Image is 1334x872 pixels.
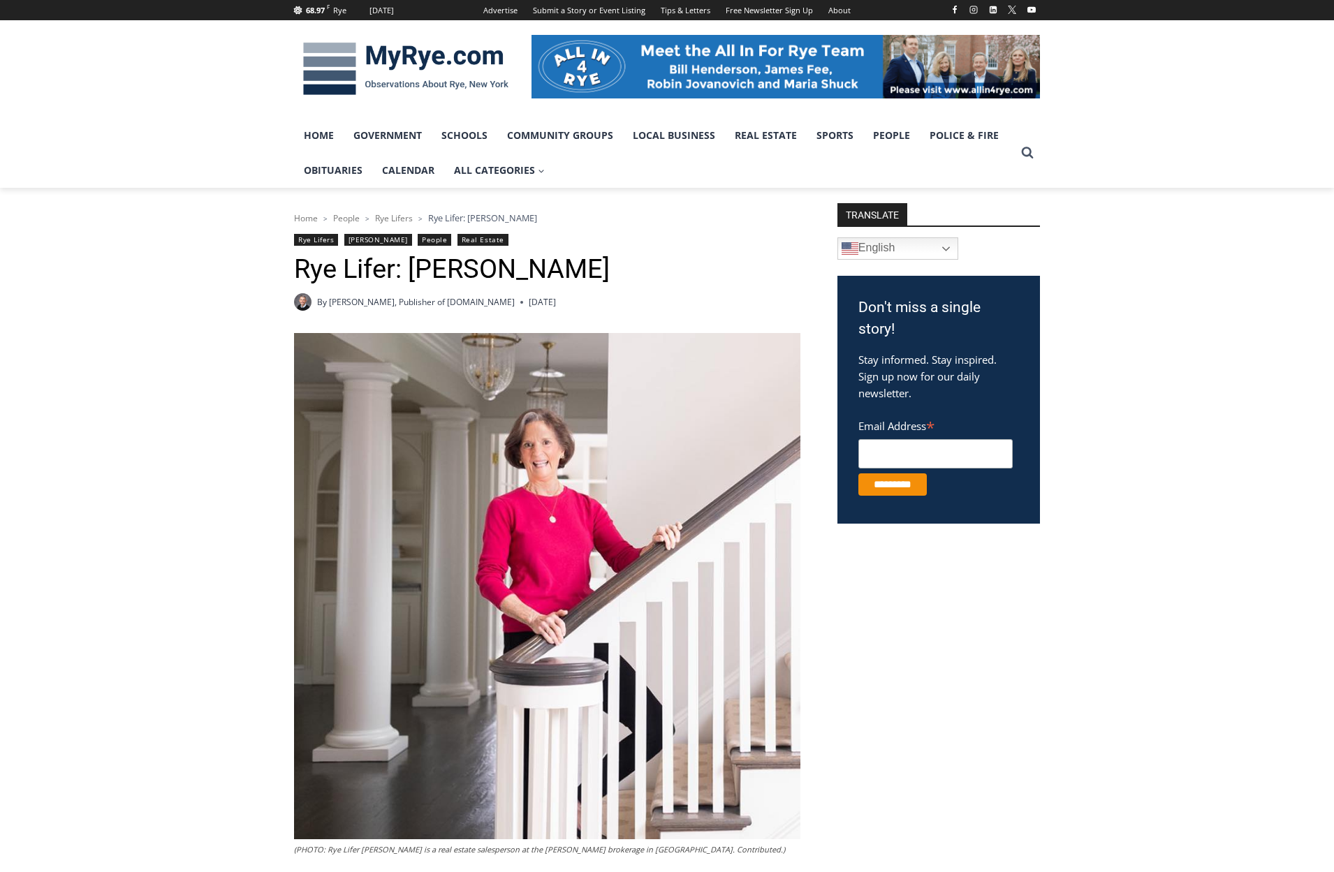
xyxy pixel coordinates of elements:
a: All Categories [444,153,555,188]
h1: Rye Lifer: [PERSON_NAME] [294,253,800,286]
span: By [317,295,327,309]
a: Home [294,212,318,224]
a: People [333,212,360,224]
a: Obituaries [294,153,372,188]
a: Local Business [623,118,725,153]
img: All in for Rye [532,35,1040,98]
a: Police & Fire [920,118,1009,153]
a: Schools [432,118,497,153]
img: (PHOTO: Rye Lifer Barbie Haynes is a real estate salesperson at the Houlihan Lawrence brokerage i... [294,333,800,839]
p: Stay informed. Stay inspired. Sign up now for our daily newsletter. [858,351,1019,401]
a: Government [344,118,432,153]
a: [PERSON_NAME] [344,234,412,246]
a: Real Estate [457,234,508,246]
a: [PERSON_NAME], Publisher of [DOMAIN_NAME] [329,296,515,308]
a: Rye Lifers [294,234,338,246]
a: Linkedin [985,1,1002,18]
img: MyRye.com [294,33,518,105]
a: People [863,118,920,153]
a: English [837,237,958,260]
a: Community Groups [497,118,623,153]
figcaption: (PHOTO: Rye Lifer [PERSON_NAME] is a real estate salesperson at the [PERSON_NAME] brokerage in [G... [294,843,800,856]
a: People [418,234,451,246]
a: Sports [807,118,863,153]
span: Rye Lifer: [PERSON_NAME] [428,212,537,224]
span: All Categories [454,163,545,178]
a: Facebook [946,1,963,18]
div: [DATE] [369,4,394,17]
span: F [327,3,330,10]
a: Calendar [372,153,444,188]
time: [DATE] [529,295,556,309]
span: > [323,214,328,223]
span: 68.97 [306,5,325,15]
a: Instagram [965,1,982,18]
h3: Don't miss a single story! [858,297,1019,341]
a: Rye Lifers [375,212,413,224]
button: View Search Form [1015,140,1040,165]
a: X [1004,1,1020,18]
a: Home [294,118,344,153]
img: en [842,240,858,257]
nav: Breadcrumbs [294,211,800,225]
a: Real Estate [725,118,807,153]
strong: TRANSLATE [837,203,907,226]
span: > [418,214,423,223]
a: Author image [294,293,311,311]
div: Rye [333,4,346,17]
label: Email Address [858,412,1013,437]
a: YouTube [1023,1,1040,18]
span: > [365,214,369,223]
nav: Primary Navigation [294,118,1015,189]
